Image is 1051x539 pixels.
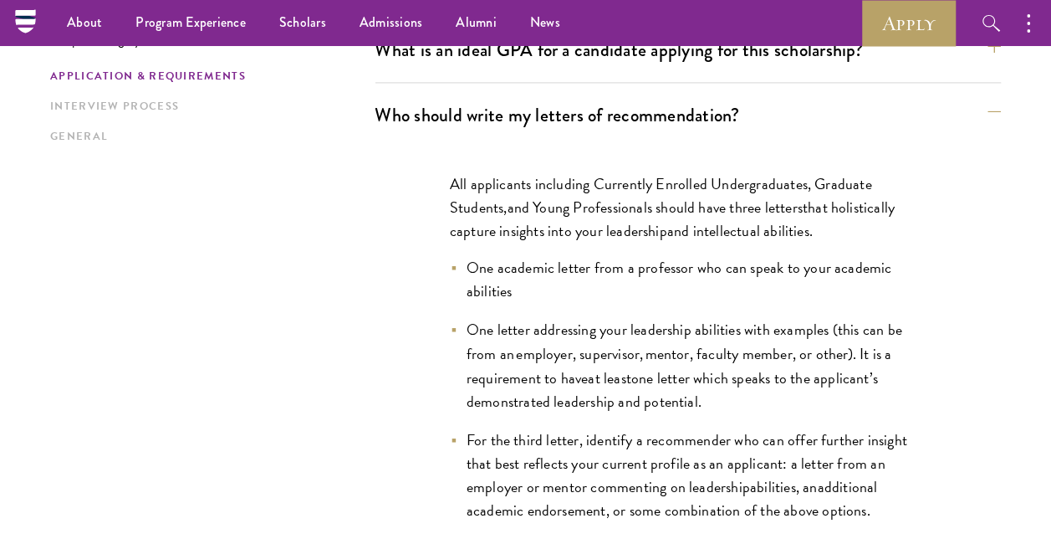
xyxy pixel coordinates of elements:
a: Application & Requirements [50,68,365,85]
span: For the third letter, identify a recommender who can offer further insight that best reflects you... [467,428,907,497]
span: One letter addressing your leadership abilities with examples (this can be from an employer, supe... [467,318,902,388]
span: one letter which speaks to the applicant’s demonstrated leadership and potential. [467,366,878,412]
a: General [50,128,365,146]
span: that holistically capture insights into your leadership [450,196,895,242]
button: Who should write my letters of recommendation? [375,96,1001,134]
a: Interview Process [50,98,365,116]
span: ve three letters [713,196,803,218]
span: abilities, an [750,475,817,497]
button: What is an ideal GPA for a candidate applying for this scholarship? [375,31,1001,69]
span: and intellectual abilities. [667,219,813,242]
p: Jump to category: [50,32,375,47]
span: at least [588,366,631,388]
span: All applicants including Currently Enrolled Undergraduates, Graduate Students [450,172,872,218]
span: additional academic endorsement, or some combination of the above options. [467,475,878,521]
span: , [503,196,507,218]
span: One academic letter from a professor who can speak to your academic abilities [467,256,892,302]
span: and Young Professionals should ha [507,196,712,218]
